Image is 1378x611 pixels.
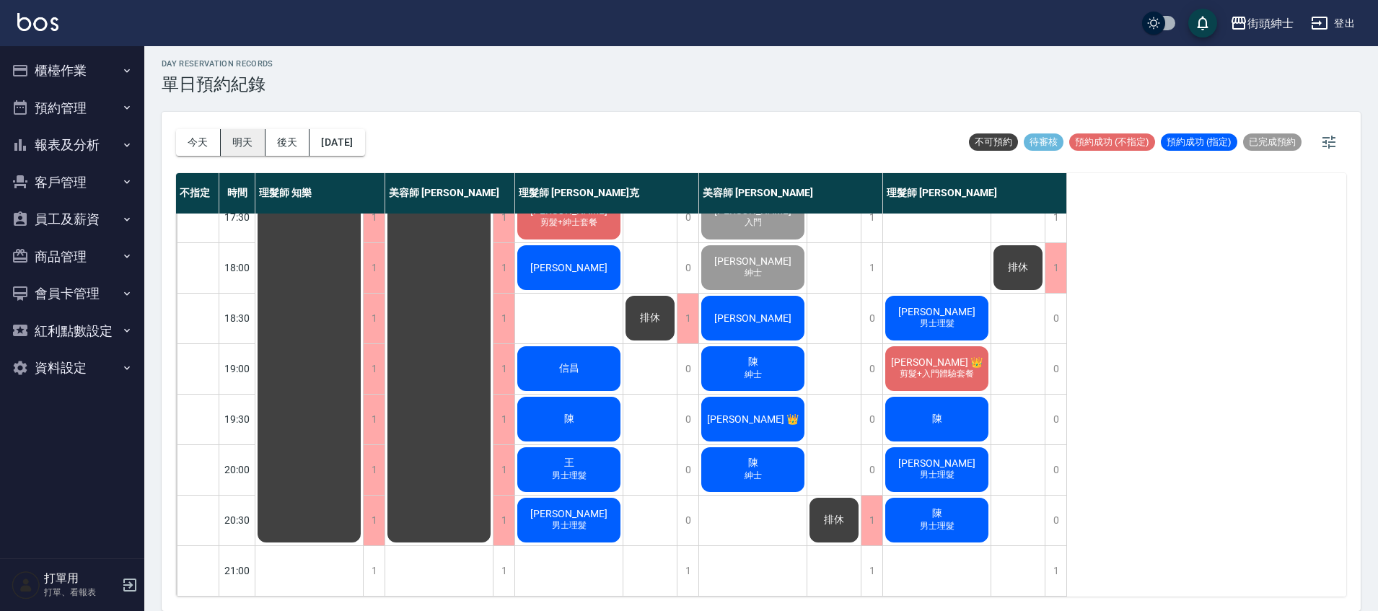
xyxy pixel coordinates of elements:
[883,173,1067,214] div: 理髮師 [PERSON_NAME]
[219,173,255,214] div: 時間
[6,349,139,387] button: 資料設定
[219,545,255,596] div: 21:00
[493,243,514,293] div: 1
[385,173,515,214] div: 美容師 [PERSON_NAME]
[162,74,273,94] h3: 單日預約紀錄
[310,129,364,156] button: [DATE]
[255,173,385,214] div: 理髮師 知樂
[1224,9,1299,38] button: 街頭紳士
[6,89,139,127] button: 預約管理
[493,546,514,596] div: 1
[493,344,514,394] div: 1
[176,129,221,156] button: 今天
[537,216,600,229] span: 剪髮+紳士套餐
[1045,496,1066,545] div: 0
[861,496,882,545] div: 1
[17,13,58,31] img: Logo
[1045,546,1066,596] div: 1
[219,192,255,242] div: 17:30
[221,129,265,156] button: 明天
[637,312,663,325] span: 排休
[363,243,385,293] div: 1
[1045,243,1066,293] div: 1
[1045,193,1066,242] div: 1
[897,368,977,380] span: 剪髮+入門體驗套餐
[969,136,1018,149] span: 不可預約
[1069,136,1155,149] span: 預約成功 (不指定)
[219,293,255,343] div: 18:30
[917,317,957,330] span: 男士理髮
[861,546,882,596] div: 1
[6,126,139,164] button: 報表及分析
[1045,344,1066,394] div: 0
[363,546,385,596] div: 1
[1045,445,1066,495] div: 0
[704,413,802,425] span: [PERSON_NAME] 👑
[742,216,765,229] span: 入門
[677,546,698,596] div: 1
[742,470,765,482] span: 紳士
[363,344,385,394] div: 1
[861,294,882,343] div: 0
[6,164,139,201] button: 客戶管理
[493,193,514,242] div: 1
[219,242,255,293] div: 18:00
[363,445,385,495] div: 1
[699,173,883,214] div: 美容師 [PERSON_NAME]
[861,344,882,394] div: 0
[861,243,882,293] div: 1
[1045,395,1066,444] div: 0
[745,457,761,470] span: 陳
[493,294,514,343] div: 1
[1305,10,1361,37] button: 登出
[677,243,698,293] div: 0
[742,369,765,381] span: 紳士
[677,193,698,242] div: 0
[219,444,255,495] div: 20:00
[1005,261,1031,274] span: 排休
[176,173,219,214] div: 不指定
[677,344,698,394] div: 0
[1045,294,1066,343] div: 0
[1247,14,1294,32] div: 街頭紳士
[6,52,139,89] button: 櫃檯作業
[265,129,310,156] button: 後天
[363,294,385,343] div: 1
[549,519,589,532] span: 男士理髮
[711,255,794,267] span: [PERSON_NAME]
[363,193,385,242] div: 1
[895,457,978,469] span: [PERSON_NAME]
[515,173,699,214] div: 理髮師 [PERSON_NAME]克
[888,356,986,368] span: [PERSON_NAME] 👑
[677,445,698,495] div: 0
[677,395,698,444] div: 0
[821,514,847,527] span: 排休
[44,586,118,599] p: 打單、看報表
[917,469,957,481] span: 男士理髮
[493,395,514,444] div: 1
[861,445,882,495] div: 0
[861,193,882,242] div: 1
[6,275,139,312] button: 會員卡管理
[1243,136,1302,149] span: 已完成預約
[917,520,957,532] span: 男士理髮
[527,508,610,519] span: [PERSON_NAME]
[12,571,40,599] img: Person
[561,457,577,470] span: 王
[6,238,139,276] button: 商品管理
[556,362,582,375] span: 信昌
[1188,9,1217,38] button: save
[929,413,945,426] span: 陳
[493,445,514,495] div: 1
[549,470,589,482] span: 男士理髮
[677,496,698,545] div: 0
[162,59,273,69] h2: day Reservation records
[742,267,765,279] span: 紳士
[1161,136,1237,149] span: 預約成功 (指定)
[493,496,514,545] div: 1
[527,262,610,273] span: [PERSON_NAME]
[895,306,978,317] span: [PERSON_NAME]
[363,496,385,545] div: 1
[6,201,139,238] button: 員工及薪資
[861,395,882,444] div: 0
